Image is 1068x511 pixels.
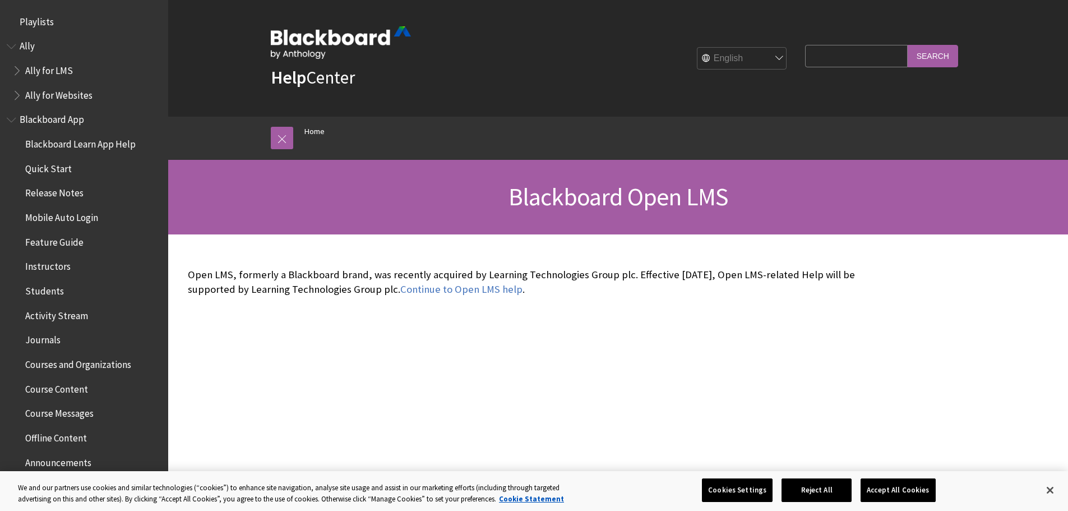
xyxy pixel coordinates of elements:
[25,429,87,444] span: Offline Content
[25,257,71,273] span: Instructors
[508,181,728,212] span: Blackboard Open LMS
[25,208,98,223] span: Mobile Auto Login
[271,66,355,89] a: HelpCenter
[1038,478,1062,503] button: Close
[7,12,161,31] nav: Book outline for Playlists
[25,404,94,420] span: Course Messages
[697,48,787,70] select: Site Language Selector
[25,453,91,468] span: Announcements
[499,494,564,504] a: More information about your privacy, opens in a new tab
[25,135,136,150] span: Blackboard Learn App Help
[25,331,61,346] span: Journals
[271,26,411,59] img: Blackboard by Anthology
[702,478,773,502] button: Cookies Settings
[25,184,84,199] span: Release Notes
[304,125,325,139] a: Home
[25,355,131,370] span: Courses and Organizations
[271,66,306,89] strong: Help
[25,159,72,174] span: Quick Start
[20,12,54,27] span: Playlists
[25,306,88,321] span: Activity Stream
[20,111,84,126] span: Blackboard App
[25,282,64,297] span: Students
[25,233,84,248] span: Feature Guide
[7,37,161,105] nav: Book outline for Anthology Ally Help
[25,61,73,76] span: Ally for LMS
[782,478,852,502] button: Reject All
[861,478,935,502] button: Accept All Cookies
[18,482,588,504] div: We and our partners use cookies and similar technologies (“cookies”) to enhance site navigation, ...
[25,86,93,101] span: Ally for Websites
[188,268,883,297] p: Open LMS, formerly a Blackboard brand, was recently acquired by Learning Technologies Group plc. ...
[25,380,88,395] span: Course Content
[908,45,958,67] input: Search
[20,37,35,52] span: Ally
[400,283,523,296] a: Continue to Open LMS help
